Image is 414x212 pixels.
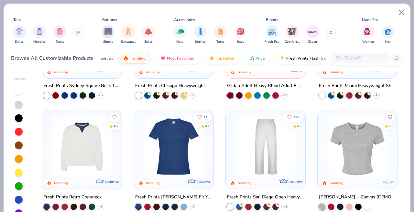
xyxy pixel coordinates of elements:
img: Men Image [385,28,392,35]
div: filter for Shirts [13,25,26,44]
span: Hats [176,39,183,44]
img: Gildan logo [290,64,303,77]
span: Tanks [56,39,64,44]
div: Sort By [101,55,113,61]
button: Most Favorited [156,53,199,64]
span: Totes [216,39,224,44]
button: Close [396,6,408,19]
span: 11 [204,116,208,119]
div: filter for Totes [214,25,227,44]
img: Bottles Image [197,28,204,35]
span: Skirts [144,39,153,44]
span: + 11 [374,93,379,97]
span: Men [385,39,391,44]
span: Bags [237,39,244,44]
div: Browse All Customizable Products [11,54,93,62]
span: Exclusive [197,180,211,184]
div: Gildan Adult Heavy Blend Adult 8 Oz. 50/50 Fleece Crew [227,82,304,90]
div: Tops [13,17,22,23]
button: filter button [142,25,155,44]
button: Like [386,113,395,122]
span: + 9 [191,205,194,209]
button: filter button [121,25,136,44]
button: filter button [234,25,247,44]
span: Top Rated [216,56,234,61]
div: Fresh Prints Miami Heavyweight Shorts [319,82,396,90]
div: filter for Bottles [194,25,207,44]
button: Trending [118,53,150,64]
button: filter button [53,25,66,44]
div: Fresh Prints Retro Crewneck [43,193,102,201]
div: Filter By [13,77,26,82]
span: Exclusive [380,68,394,72]
span: Price [256,56,265,61]
img: Hoodies Image [36,28,43,35]
div: filter for Men [382,25,395,44]
img: flash.gif [280,56,285,61]
div: filter for Hoodies [33,25,46,44]
button: filter button [102,25,114,44]
img: Totes Image [217,28,224,35]
div: Fresh Prints Sydney Square Neck Tank Top [43,82,120,90]
div: Fresh Prints [PERSON_NAME] Fit Y2K Shirt [135,193,212,201]
button: filter button [265,25,279,44]
span: Sweatpants [121,39,136,44]
div: filter for Tanks [53,25,66,44]
img: Comfort Colors Image [287,27,297,37]
span: Fresh Prints [265,39,279,44]
button: filter button [173,25,186,44]
button: Like [110,113,119,122]
img: Shirts Image [16,28,23,35]
input: Try "T-Shirt" [335,54,385,62]
button: filter button [33,25,46,44]
span: Hoodies [33,39,46,44]
div: filter for Shorts [102,25,114,44]
img: df5250ff-6f61-4206-a12c-24931b20f13c [232,117,299,177]
button: filter button [285,25,300,44]
span: Exclusive [105,68,119,72]
div: filter for Skirts [142,25,155,44]
span: + 11 [282,205,287,209]
div: Accessories [174,17,195,23]
img: aa15adeb-cc10-480b-b531-6e6e449d5067 [324,117,391,177]
span: + 14 [99,93,103,97]
button: filter button [382,25,395,44]
span: 160 [294,116,300,119]
div: filter for Fresh Prints [265,25,279,44]
img: Shorts Image [104,28,112,35]
button: Top Rated [204,53,239,64]
button: filter button [306,25,319,44]
button: filter button [362,25,375,44]
div: Bottoms [102,17,117,23]
button: Price [244,53,270,64]
span: Comfort Colors [285,39,300,44]
span: Fresh Prints Flash [286,56,320,61]
div: Made For [362,17,378,23]
span: Most Favorited [167,56,194,61]
span: Trending [130,56,146,61]
div: Fresh Prints San Diego Open Heavyweight Sweatpants [227,193,304,201]
div: 4.7 [389,124,393,129]
span: Exclusive [289,180,302,184]
button: filter button [194,25,207,44]
img: Bags Image [237,28,244,35]
span: Exclusive [105,180,119,184]
img: Women Image [364,28,372,35]
span: + 30 [282,93,287,97]
div: filter for Women [362,25,375,44]
img: Hats Image [176,28,184,35]
div: filter for Hats [173,25,186,44]
div: 4.4 [205,124,210,129]
span: Shorts [103,39,113,44]
div: [PERSON_NAME] + Canvas [DEMOGRAPHIC_DATA]' Micro Ribbed Baby Tee [319,193,396,201]
span: + 5 [99,205,103,209]
img: trending.gif [123,56,128,61]
img: Skirts Image [145,28,152,35]
div: filter for Comfort Colors [285,25,300,44]
div: Fresh Prints Chicago Heavyweight Crewneck [135,82,212,90]
div: 4.6 [114,124,118,129]
img: Tanks Image [56,28,63,35]
img: Bella + Canvas logo [382,176,395,189]
img: Gildan Image [308,27,317,37]
div: filter for Sweatpants [121,25,136,44]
